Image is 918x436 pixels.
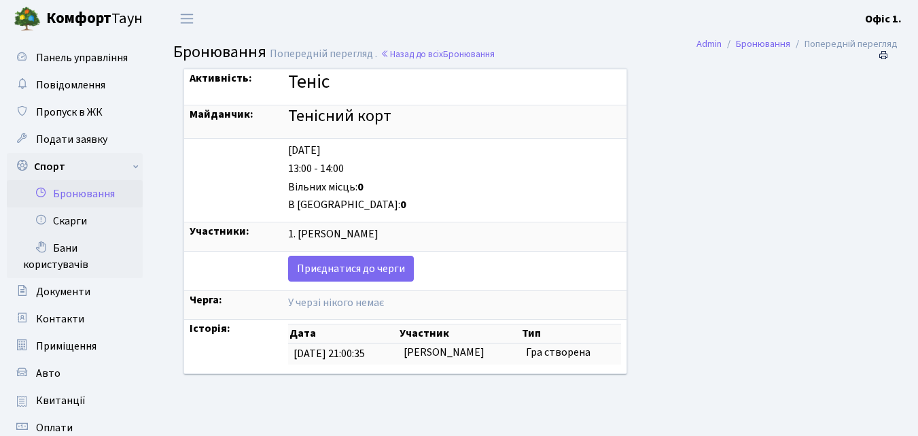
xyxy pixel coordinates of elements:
a: Авто [7,360,143,387]
strong: Участники: [190,224,249,239]
span: Подати заявку [36,132,107,147]
td: [PERSON_NAME] [398,343,520,365]
strong: Історія: [190,321,230,336]
span: Панель управління [36,50,128,65]
b: 0 [357,180,364,195]
span: Приміщення [36,339,96,354]
img: logo.png [14,5,41,33]
a: Подати заявку [7,126,143,153]
div: В [GEOGRAPHIC_DATA]: [288,197,620,213]
div: [DATE] [288,143,620,158]
span: Пропуск в ЖК [36,105,103,120]
span: Гра створена [526,345,590,360]
span: Контакти [36,312,84,326]
th: Тип [520,324,621,343]
a: Квитанції [7,387,143,414]
span: Документи [36,284,90,299]
span: Повідомлення [36,78,105,93]
a: Назад до всіхБронювання [381,48,495,61]
a: Бронювання [7,180,143,207]
a: Admin [696,37,722,51]
h3: Теніс [288,71,620,94]
a: Скарги [7,207,143,235]
div: 13:00 - 14:00 [288,161,620,177]
div: Вільних місць: [288,180,620,195]
b: Офіс 1. [865,12,902,27]
span: Авто [36,366,60,381]
a: Повідомлення [7,71,143,99]
span: Попередній перегляд . [270,46,377,61]
th: Участник [398,324,520,343]
td: [DATE] 21:00:35 [288,343,398,365]
strong: Активність: [190,71,252,86]
a: Панель управління [7,44,143,71]
strong: Майданчик: [190,107,253,122]
strong: Черга: [190,292,222,307]
span: Оплати [36,420,73,435]
h4: Тенісний корт [288,107,620,127]
a: Бронювання [736,37,790,51]
span: Бронювання [443,48,495,61]
a: Пропуск в ЖК [7,99,143,126]
span: Бронювання [173,40,266,64]
b: Комфорт [46,7,111,29]
b: 0 [400,197,406,212]
a: Спорт [7,153,143,180]
span: Таун [46,7,143,31]
a: Приєднатися до черги [288,256,414,282]
a: Бани користувачів [7,235,143,278]
a: Контакти [7,305,143,333]
a: Приміщення [7,333,143,360]
li: Попередній перегляд [790,37,898,52]
th: Дата [288,324,398,343]
nav: breadcrumb [676,30,918,58]
div: 1. [PERSON_NAME] [288,227,620,242]
button: Переключити навігацію [170,7,204,30]
span: Квитанції [36,393,86,408]
a: Документи [7,278,143,305]
span: У черзі нікого немає [288,295,384,310]
a: Офіс 1. [865,11,902,27]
